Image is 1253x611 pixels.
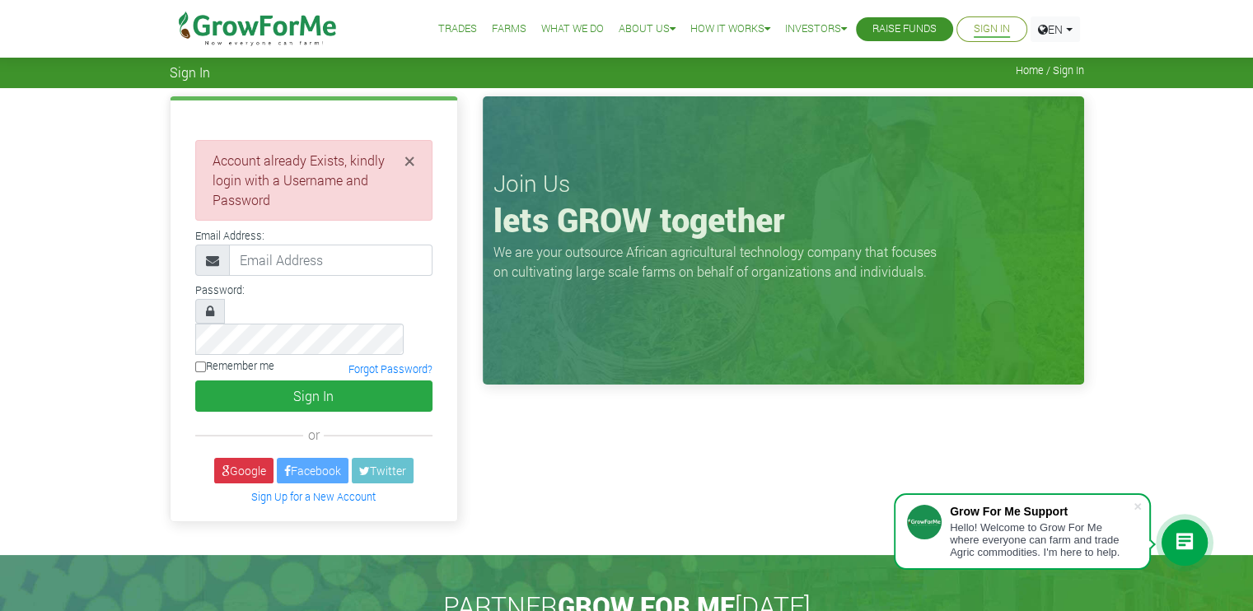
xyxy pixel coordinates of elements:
[195,425,432,445] div: or
[404,151,415,170] button: Close
[438,21,477,38] a: Trades
[195,358,274,374] label: Remember me
[229,245,432,276] input: Email Address
[493,200,1073,240] h1: lets GROW together
[195,282,245,298] label: Password:
[195,380,432,412] button: Sign In
[492,21,526,38] a: Farms
[541,21,604,38] a: What We Do
[619,21,676,38] a: About Us
[214,458,274,483] a: Google
[170,64,210,80] span: Sign In
[690,21,770,38] a: How it Works
[195,140,432,221] div: Account already Exists, kindly login with a Username and Password
[872,21,937,38] a: Raise Funds
[195,361,206,372] input: Remember me
[1031,16,1080,42] a: EN
[1016,64,1084,77] span: Home / Sign In
[950,505,1133,518] div: Grow For Me Support
[950,521,1133,558] div: Hello! Welcome to Grow For Me where everyone can farm and trade Agric commodities. I'm here to help.
[251,490,376,503] a: Sign Up for a New Account
[404,147,415,174] span: ×
[974,21,1010,38] a: Sign In
[493,170,1073,198] h3: Join Us
[493,242,947,282] p: We are your outsource African agricultural technology company that focuses on cultivating large s...
[195,228,264,244] label: Email Address:
[785,21,847,38] a: Investors
[348,362,432,375] a: Forgot Password?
